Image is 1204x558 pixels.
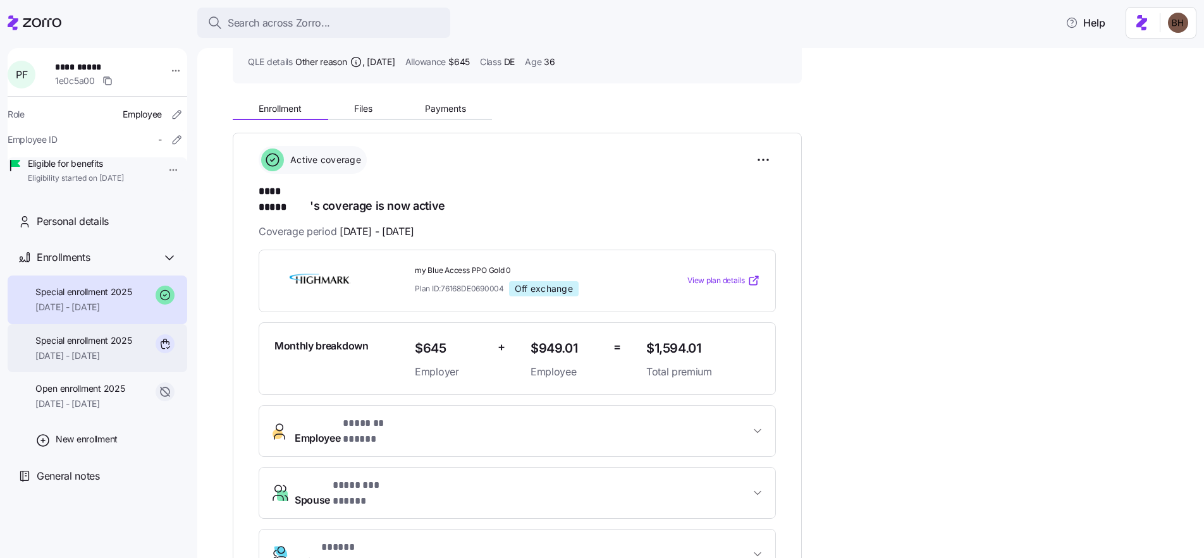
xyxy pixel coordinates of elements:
span: DE [504,56,515,68]
span: Coverage period [259,224,414,240]
span: Off exchange [515,283,573,294]
span: [DATE] [367,56,395,68]
span: Age [525,56,541,68]
span: View plan details [687,275,745,287]
span: Plan ID: 76168DE0690004 [415,283,504,294]
span: Eligible for benefits [28,157,124,170]
img: c3c218ad70e66eeb89914ccc98a2927c [1168,13,1188,33]
span: [DATE] - [DATE] [340,224,414,240]
span: 1e0c5a00 [55,75,95,87]
span: $1,594.01 [646,338,760,359]
span: Total premium [646,364,760,380]
span: [DATE] - [DATE] [35,349,132,362]
span: $645 [448,56,470,68]
span: Employer [415,364,488,380]
span: 36 [544,56,555,68]
span: Employee [531,364,603,380]
span: Monthly breakdown [274,338,369,354]
button: Search across Zorro... [197,8,450,38]
span: Enrollment [259,104,302,113]
span: Search across Zorro... [228,15,330,31]
span: Role [8,108,25,121]
span: $645 [415,338,488,359]
span: P F [16,70,27,80]
span: Open enrollment 2025 [35,382,125,395]
span: Employee [123,108,162,121]
span: Allowance [405,56,446,68]
span: QLE details [248,56,293,68]
span: Special enrollment 2025 [35,286,132,298]
span: New enrollment [56,433,118,446]
span: Active coverage [286,154,361,166]
span: Payments [425,104,466,113]
button: Help [1055,10,1115,35]
span: [DATE] - [DATE] [35,397,125,410]
span: Employee [295,416,412,446]
span: Eligibility started on [DATE] [28,173,124,184]
span: Class [480,56,501,68]
span: Spouse [295,478,405,508]
span: Employee ID [8,133,58,146]
span: Enrollments [37,250,90,265]
span: my Blue Access PPO Gold 0 [415,265,636,276]
span: Personal details [37,214,109,229]
span: - [158,133,162,146]
span: Other reason , [295,56,395,68]
span: Help [1066,15,1105,30]
a: View plan details [687,274,760,287]
span: $949.01 [531,338,603,359]
span: General notes [37,468,100,484]
span: Special enrollment 2025 [35,334,132,347]
span: = [613,338,621,356]
span: [DATE] - [DATE] [35,301,132,313]
span: Files [354,104,372,113]
span: + [498,338,505,356]
h1: 's coverage is now active [259,184,776,214]
img: Highmark BlueCross BlueShield [274,266,365,295]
